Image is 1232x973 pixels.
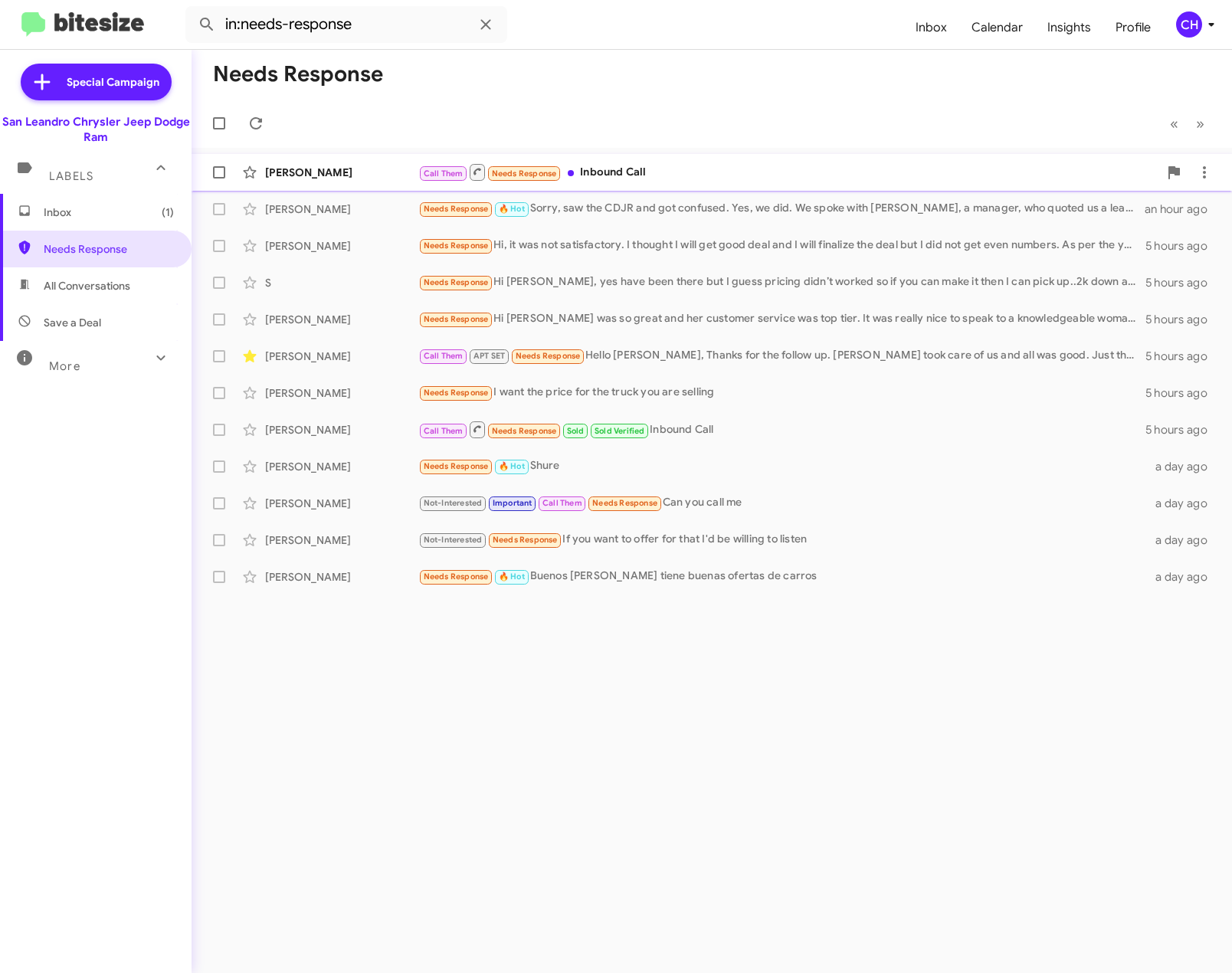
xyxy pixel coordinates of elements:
span: 🔥 Hot [499,572,525,582]
div: Sorry, saw the CDJR and got confused. Yes, we did. We spoke with [PERSON_NAME], a manager, who qu... [418,200,1145,218]
div: 5 hours ago [1145,238,1220,254]
div: I want the price for the truck you are selling [418,384,1145,401]
div: 5 hours ago [1145,312,1220,327]
span: Needs Response [592,498,657,508]
span: Call Them [424,426,464,436]
span: Needs Response [424,572,489,582]
button: Next [1187,108,1214,139]
div: Buenos [PERSON_NAME] tiene buenas ofertas de carros [418,568,1150,585]
a: Calendar [959,5,1035,50]
div: Hi [PERSON_NAME] was so great and her customer service was top tier. It was really nice to speak ... [418,310,1145,328]
div: [PERSON_NAME] [265,459,418,474]
span: Needs Response [492,426,557,436]
div: Can you call me [418,494,1150,512]
button: Previous [1161,108,1188,139]
div: [PERSON_NAME] [265,496,418,511]
div: [PERSON_NAME] [265,165,418,180]
div: [PERSON_NAME] [265,532,418,548]
div: 5 hours ago [1145,275,1220,290]
span: Needs Response [424,241,489,251]
span: Needs Response [516,351,581,361]
span: Needs Response [492,169,557,179]
span: Important [493,498,532,508]
div: [PERSON_NAME] [265,201,418,217]
div: [PERSON_NAME] [265,312,418,327]
div: S [265,275,418,290]
span: Sold Verified [595,426,645,436]
span: Save a Deal [44,315,101,330]
div: Hi [PERSON_NAME], yes have been there but I guess pricing didn’t worked so if you can make it the... [418,274,1145,291]
span: Needs Response [424,204,489,214]
div: [PERSON_NAME] [265,385,418,401]
div: [PERSON_NAME] [265,569,418,585]
div: a day ago [1150,532,1220,548]
a: Inbox [903,5,959,50]
div: a day ago [1150,496,1220,511]
span: « [1170,114,1178,133]
input: Search [185,6,507,43]
span: 🔥 Hot [499,204,525,214]
span: Needs Response [493,535,558,545]
h1: Needs Response [213,62,383,87]
span: Needs Response [424,277,489,287]
span: Labels [49,169,93,183]
span: Needs Response [424,314,489,324]
a: Profile [1103,5,1163,50]
span: Call Them [424,169,464,179]
span: Sold [567,426,585,436]
nav: Page navigation example [1162,108,1214,139]
button: CH [1163,11,1215,38]
span: APT SET [473,351,505,361]
a: Insights [1035,5,1103,50]
div: 5 hours ago [1145,422,1220,437]
div: CH [1176,11,1202,38]
span: Call Them [424,351,464,361]
div: an hour ago [1145,201,1220,217]
span: Call Them [542,498,582,508]
span: Special Campaign [67,74,159,90]
span: Needs Response [424,461,489,471]
div: Shure [418,457,1150,475]
span: Needs Response [44,241,174,257]
div: a day ago [1150,459,1220,474]
div: Inbound Call [418,420,1145,439]
span: Needs Response [424,388,489,398]
div: a day ago [1150,569,1220,585]
div: [PERSON_NAME] [265,349,418,364]
span: Inbox [44,205,174,220]
span: (1) [162,205,174,220]
div: [PERSON_NAME] [265,422,418,437]
span: Not-Interested [424,535,483,545]
div: If you want to offer for that I'd be willing to listen [418,531,1150,549]
span: » [1196,114,1204,133]
div: Hello [PERSON_NAME], Thanks for the follow up. [PERSON_NAME] took care of us and all was good. Ju... [418,347,1145,365]
div: 5 hours ago [1145,349,1220,364]
div: [PERSON_NAME] [265,238,418,254]
span: Not-Interested [424,498,483,508]
div: Inbound Call [418,162,1158,182]
a: Special Campaign [21,64,172,100]
div: 5 hours ago [1145,385,1220,401]
span: All Conversations [44,278,130,293]
div: Hi, it was not satisfactory. I thought I will get good deal and I will finalize the deal but I di... [418,237,1145,254]
span: 🔥 Hot [499,461,525,471]
span: More [49,359,80,373]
